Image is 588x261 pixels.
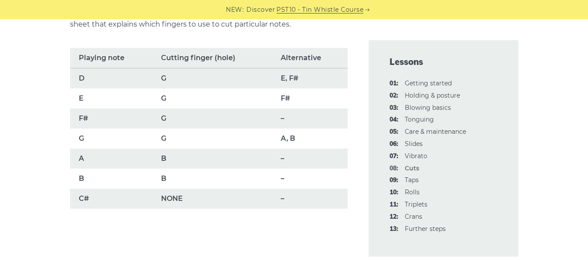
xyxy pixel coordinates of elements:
[405,92,460,99] a: 02:Holding & posture
[276,5,363,15] a: PST10 - Tin Whistle Course
[390,139,398,149] span: 06:
[226,5,244,15] span: NEW:
[272,108,348,129] td: –
[246,5,275,15] span: Discover
[390,200,398,210] span: 11:
[152,169,272,189] td: B
[390,115,398,125] span: 04:
[405,115,434,123] a: 04:Tonguing
[405,188,420,196] a: 10:Rolls
[405,200,427,208] a: 11:Triplets
[152,189,272,209] td: NONE
[390,56,497,68] span: Lessons
[70,129,152,149] td: G
[405,213,422,220] a: 12:Crans
[70,169,152,189] td: B
[405,225,446,233] a: 13:Further steps
[390,91,398,101] span: 02:
[272,149,348,169] td: –
[70,88,152,108] td: E
[152,48,272,68] th: Cutting finger (hole)
[405,104,451,112] a: 03:Blowing basics
[405,152,427,160] a: 07:Vibrato
[272,88,348,108] td: F#
[272,129,348,149] td: A, B
[390,175,398,186] span: 09:
[70,149,152,169] td: A
[405,176,419,184] a: 09:Taps
[405,79,452,87] a: 01:Getting started
[390,212,398,222] span: 12:
[70,68,152,88] td: D
[152,149,272,169] td: B
[390,127,398,137] span: 05:
[152,129,272,149] td: G
[272,68,348,88] td: E, F#
[390,103,398,113] span: 03:
[272,189,348,209] td: –
[272,48,348,68] th: Alternative
[390,163,398,174] span: 08:
[405,164,419,172] strong: Cuts
[152,108,272,129] td: G
[70,189,152,209] td: C#
[272,169,348,189] td: –
[390,78,398,89] span: 01:
[390,187,398,198] span: 10:
[390,224,398,234] span: 13:
[405,128,466,136] a: 05:Care & maintenance
[152,88,272,108] td: G
[152,68,272,88] td: G
[70,108,152,129] td: F#
[390,151,398,162] span: 07:
[70,48,152,68] th: Playing note
[405,140,423,148] a: 06:Slides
